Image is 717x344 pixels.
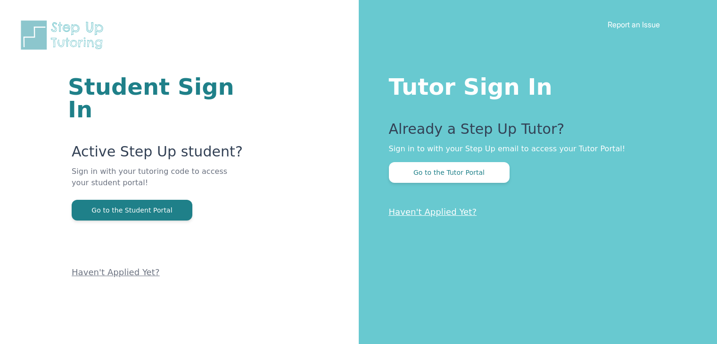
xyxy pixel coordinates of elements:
a: Report an Issue [608,20,660,29]
p: Already a Step Up Tutor? [389,121,680,143]
p: Sign in to with your Step Up email to access your Tutor Portal! [389,143,680,155]
a: Haven't Applied Yet? [72,267,160,277]
img: Step Up Tutoring horizontal logo [19,19,109,51]
a: Go to the Student Portal [72,205,192,214]
p: Sign in with your tutoring code to access your student portal! [72,166,246,200]
a: Go to the Tutor Portal [389,168,510,177]
h1: Student Sign In [68,75,246,121]
p: Active Step Up student? [72,143,246,166]
a: Haven't Applied Yet? [389,207,477,217]
h1: Tutor Sign In [389,72,680,98]
button: Go to the Tutor Portal [389,162,510,183]
button: Go to the Student Portal [72,200,192,221]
